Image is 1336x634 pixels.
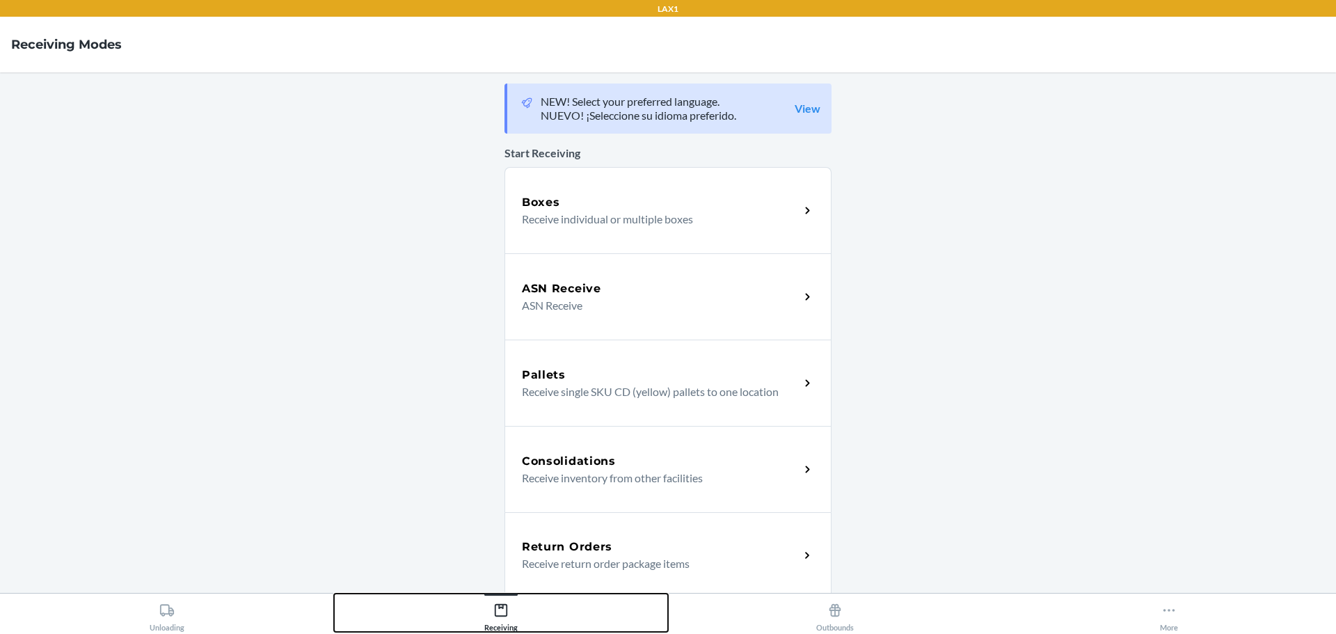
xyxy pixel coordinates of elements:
button: Outbounds [668,594,1002,632]
p: NUEVO! ¡Seleccione su idioma preferido. [541,109,736,122]
div: More [1160,597,1178,632]
h5: Return Orders [522,539,612,555]
div: Outbounds [816,597,854,632]
div: Receiving [484,597,518,632]
a: BoxesReceive individual or multiple boxes [504,167,832,253]
p: Receive individual or multiple boxes [522,211,788,228]
a: Return OrdersReceive return order package items [504,512,832,599]
p: Receive inventory from other facilities [522,470,788,486]
p: Receive return order package items [522,555,788,572]
a: View [795,102,820,116]
a: PalletsReceive single SKU CD (yellow) pallets to one location [504,340,832,426]
p: LAX1 [658,3,678,15]
h5: Consolidations [522,453,616,470]
div: Unloading [150,597,184,632]
a: ASN ReceiveASN Receive [504,253,832,340]
h5: Pallets [522,367,566,383]
button: Receiving [334,594,668,632]
h5: Boxes [522,194,560,211]
h5: ASN Receive [522,280,601,297]
a: ConsolidationsReceive inventory from other facilities [504,426,832,512]
h4: Receiving Modes [11,35,122,54]
button: More [1002,594,1336,632]
p: ASN Receive [522,297,788,314]
p: NEW! Select your preferred language. [541,95,736,109]
p: Start Receiving [504,145,832,161]
p: Receive single SKU CD (yellow) pallets to one location [522,383,788,400]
